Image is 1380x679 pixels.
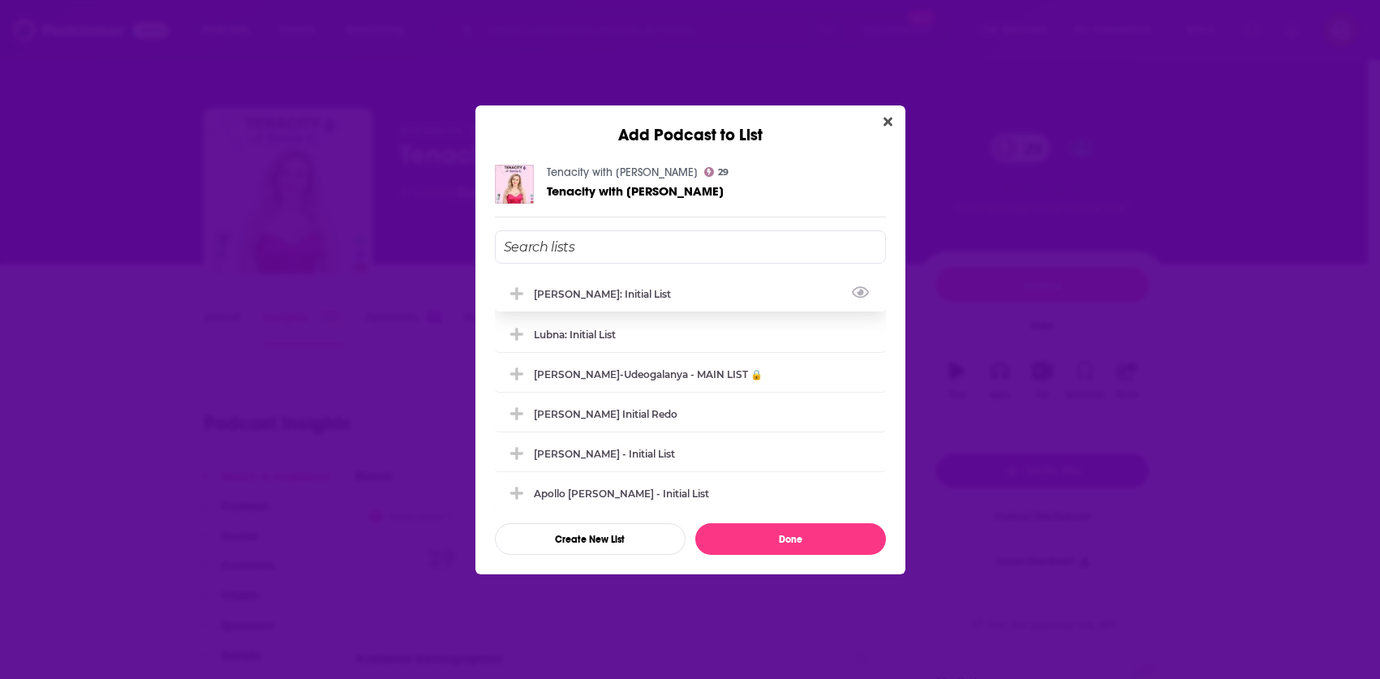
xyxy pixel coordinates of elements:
[547,183,724,199] span: Tenacity with [PERSON_NAME]
[495,230,886,555] div: Add Podcast To List
[495,165,534,204] img: Tenacity with Sonia C.
[671,297,681,299] button: View Link
[495,276,886,312] div: Marlena: Initial List
[534,368,763,380] div: [PERSON_NAME]-Udeogalanya - MAIN LIST 🔒
[475,105,905,145] div: Add Podcast to List
[695,523,886,555] button: Done
[495,356,886,392] div: Adaeze Iloeje-Udeogalanya - MAIN LIST 🔒
[718,169,729,176] span: 29
[877,112,899,132] button: Close
[495,436,886,471] div: Catrina Craft - Initial List
[534,288,681,300] div: [PERSON_NAME]: Initial List
[547,184,724,198] a: Tenacity with Sonia C.
[495,523,686,555] button: Create New List
[495,475,886,511] div: Apollo Emeka - Initial List
[704,167,729,177] a: 29
[534,448,675,460] div: [PERSON_NAME] - Initial List
[534,408,677,420] div: [PERSON_NAME] Initial Redo
[547,165,698,179] a: Tenacity with Sonia C.
[495,396,886,432] div: Catrina Initial Redo
[534,329,616,341] div: Lubna: Initial List
[534,488,709,500] div: Apollo [PERSON_NAME] - Initial List
[495,230,886,264] input: Search lists
[495,316,886,352] div: Lubna: Initial List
